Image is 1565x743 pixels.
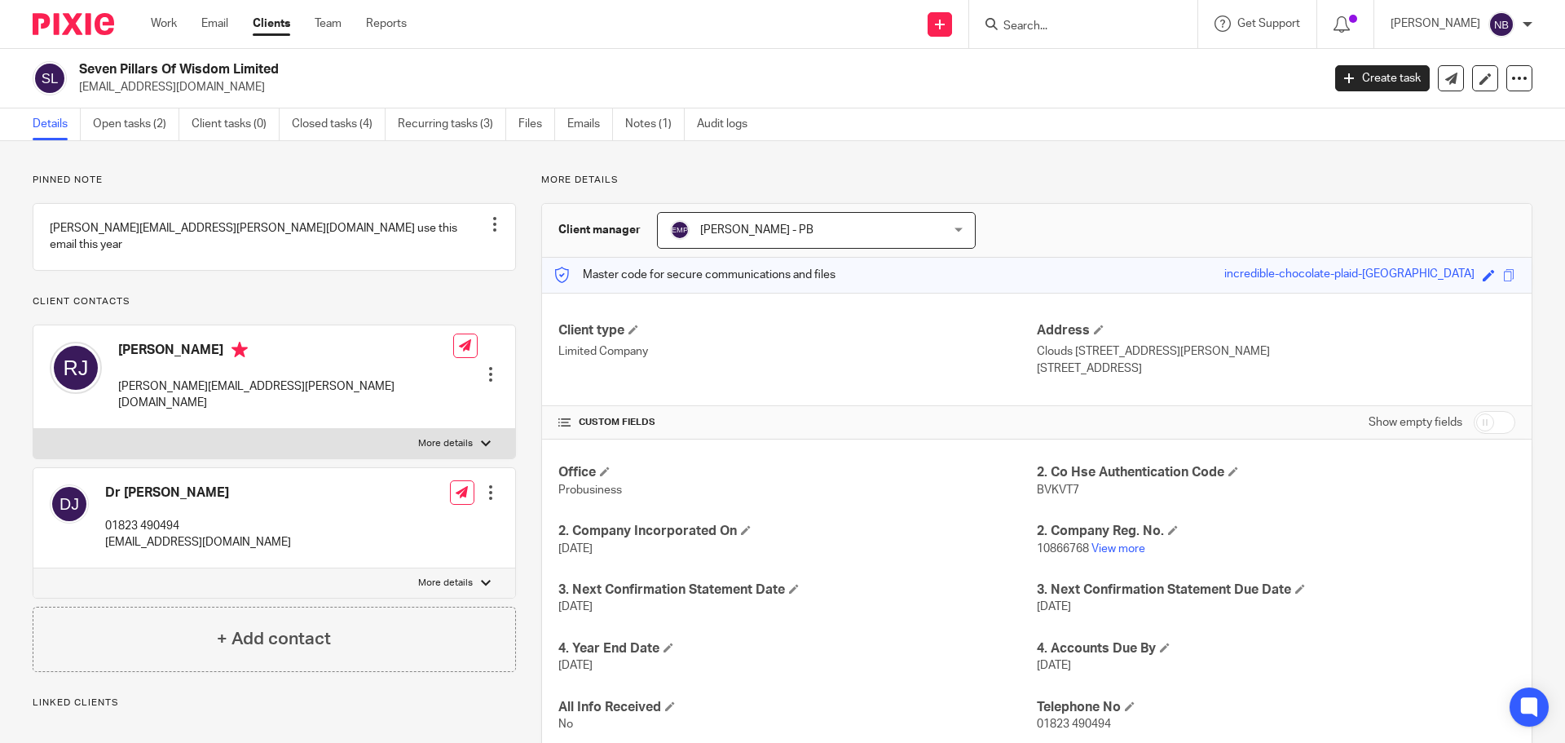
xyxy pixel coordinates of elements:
h4: 2. Co Hse Authentication Code [1037,464,1515,481]
span: Probusiness [558,484,622,496]
p: More details [418,577,473,590]
span: BVKVT7 [1037,484,1079,496]
p: More details [541,174,1532,187]
h4: + Add contact [217,626,331,652]
img: svg%3E [670,220,690,240]
a: Work [151,15,177,32]
span: [PERSON_NAME] - PB [700,224,813,236]
h4: Telephone No [1037,699,1515,716]
h4: 3. Next Confirmation Statement Due Date [1037,582,1515,599]
div: incredible-chocolate-plaid-[GEOGRAPHIC_DATA] [1224,266,1475,285]
a: Closed tasks (4) [292,108,386,140]
p: [EMAIL_ADDRESS][DOMAIN_NAME] [105,534,291,551]
span: [DATE] [1037,660,1071,671]
img: svg%3E [50,342,102,394]
p: Linked clients [33,697,516,710]
img: svg%3E [50,484,89,524]
a: View more [1091,543,1145,555]
a: Details [33,108,81,140]
h4: Client type [558,322,1037,339]
h4: 4. Year End Date [558,640,1037,657]
a: Create task [1335,65,1430,91]
h4: CUSTOM FIELDS [558,416,1037,429]
span: 10866768 [1037,543,1089,555]
span: [DATE] [1037,601,1071,613]
a: Team [315,15,342,32]
a: Audit logs [697,108,760,140]
a: Email [201,15,228,32]
a: Files [518,108,555,140]
input: Search [1002,20,1148,34]
h4: 4. Accounts Due By [1037,640,1515,657]
h4: 2. Company Reg. No. [1037,523,1515,540]
span: Get Support [1237,18,1300,29]
p: Pinned note [33,174,516,187]
h4: 2. Company Incorporated On [558,523,1037,540]
p: Limited Company [558,343,1037,360]
p: Clouds [STREET_ADDRESS][PERSON_NAME] [1037,343,1515,360]
p: [EMAIL_ADDRESS][DOMAIN_NAME] [79,79,1311,95]
img: Pixie [33,13,114,35]
span: 01823 490494 [1037,719,1111,730]
p: 01823 490494 [105,518,291,534]
span: [DATE] [558,660,593,671]
i: Primary [231,342,248,358]
h2: Seven Pillars Of Wisdom Limited [79,61,1065,78]
p: More details [418,437,473,450]
p: Client contacts [33,295,516,308]
p: [PERSON_NAME][EMAIL_ADDRESS][PERSON_NAME][DOMAIN_NAME] [118,378,453,412]
h4: All Info Received [558,699,1037,716]
h4: Dr [PERSON_NAME] [105,484,291,502]
p: Master code for secure communications and files [554,267,835,283]
span: No [558,719,573,730]
a: Notes (1) [625,108,685,140]
p: [STREET_ADDRESS] [1037,360,1515,377]
a: Emails [567,108,613,140]
label: Show empty fields [1369,414,1462,431]
h4: Address [1037,322,1515,339]
a: Client tasks (0) [192,108,280,140]
a: Reports [366,15,407,32]
img: svg%3E [33,61,67,95]
h4: 3. Next Confirmation Statement Date [558,582,1037,599]
a: Open tasks (2) [93,108,179,140]
a: Recurring tasks (3) [398,108,506,140]
h4: [PERSON_NAME] [118,342,453,362]
img: svg%3E [1488,11,1514,38]
h3: Client manager [558,222,641,238]
a: Clients [253,15,290,32]
h4: Office [558,464,1037,481]
p: [PERSON_NAME] [1391,15,1480,32]
span: [DATE] [558,543,593,555]
span: [DATE] [558,601,593,613]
